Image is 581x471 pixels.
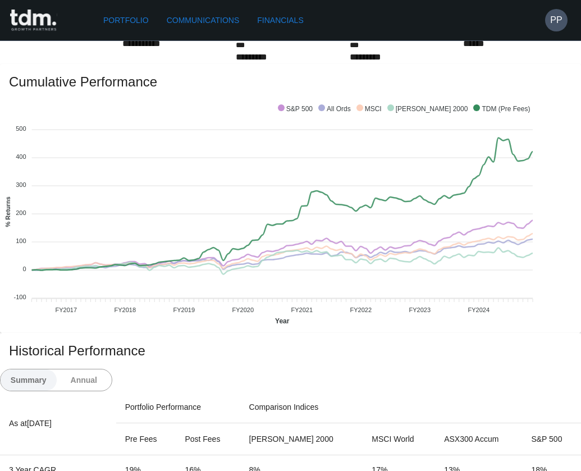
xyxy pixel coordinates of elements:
span: All Ords [318,105,351,113]
tspan: 300 [16,181,26,188]
tspan: -100 [14,294,26,300]
p: As at [DATE] [9,417,107,430]
span: S&P 500 [278,105,313,113]
th: ASX300 Accum [435,423,522,455]
tspan: FY2019 [173,307,195,313]
tspan: 0 [22,266,26,272]
text: Year [275,317,290,325]
a: Financials [253,10,308,31]
th: Comparison Indices [240,391,581,423]
span: TDM (Pre Fees) [473,105,530,113]
tspan: 500 [16,125,26,132]
tspan: 400 [16,153,26,160]
span: Historical Performance [9,342,572,360]
tspan: FY2018 [115,307,136,313]
tspan: FY2020 [232,307,254,313]
th: Portfolio Performance [116,391,240,423]
span: [PERSON_NAME] 2000 [387,105,468,113]
tspan: FY2022 [350,307,372,313]
th: Post Fees [176,423,240,455]
th: S&P 500 [522,423,581,455]
tspan: FY2021 [291,307,313,313]
text: % Returns [4,196,11,227]
tspan: FY2023 [409,307,431,313]
a: Communications [162,10,244,31]
tspan: 200 [16,209,26,216]
span: Cumulative Performance [9,73,572,91]
h6: PP [550,13,562,27]
button: Annual [56,369,112,391]
tspan: 100 [16,237,26,244]
a: Portfolio [99,10,153,31]
th: [PERSON_NAME] 2000 [240,423,363,455]
span: MSCI [356,105,382,113]
tspan: FY2024 [468,307,490,313]
th: MSCI World [363,423,435,455]
tspan: FY2017 [56,307,77,313]
button: PP [545,9,568,31]
th: Pre Fees [116,423,176,455]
